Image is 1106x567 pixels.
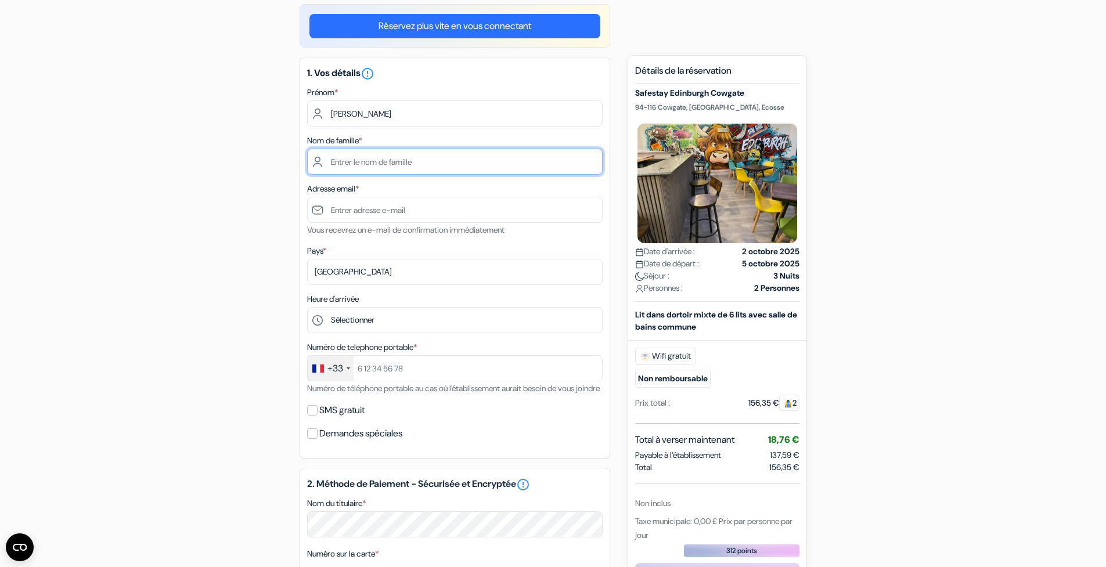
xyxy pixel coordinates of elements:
span: Payable à l’établissement [635,449,721,461]
img: guest.svg [784,399,792,408]
h5: Safestay Edinburgh Cowgate [635,88,799,98]
input: Entrer adresse e-mail [307,197,603,223]
strong: 2 Personnes [754,282,799,294]
h5: 2. Méthode de Paiement - Sécurisée et Encryptée [307,478,603,492]
h5: Détails de la réservation [635,65,799,84]
span: Total à verser maintenant [635,433,734,447]
img: calendar.svg [635,248,644,257]
i: error_outline [361,67,374,81]
img: user_icon.svg [635,284,644,293]
img: calendar.svg [635,260,644,269]
strong: 2 octobre 2025 [742,245,799,258]
a: Réservez plus vite en vous connectant [309,14,600,38]
span: Personnes : [635,282,683,294]
label: Prénom [307,86,338,99]
span: Séjour : [635,270,669,282]
label: Numéro de telephone portable [307,341,417,353]
label: Numéro sur la carte [307,548,379,560]
div: Non inclus [635,497,799,510]
img: free_wifi.svg [640,352,650,361]
span: 312 points [726,546,757,556]
label: Pays [307,245,326,257]
strong: 5 octobre 2025 [742,258,799,270]
input: Entrer le nom de famille [307,149,603,175]
span: Date d'arrivée : [635,245,695,258]
div: 156,35 € [748,397,799,409]
label: Nom du titulaire [307,497,366,510]
a: error_outline [361,67,374,79]
span: 137,59 € [770,450,799,460]
img: moon.svg [635,272,644,281]
label: Adresse email [307,183,359,195]
input: Entrez votre prénom [307,100,603,127]
span: 156,35 € [769,461,799,474]
label: Heure d'arrivée [307,293,359,305]
div: +33 [327,362,343,375]
label: Demandes spéciales [319,425,402,442]
span: 2 [779,395,799,411]
b: Lit dans dortoir mixte de 6 lits avec salle de bains commune [635,309,797,332]
span: Taxe municipale: 0,00 £ Prix par personne par jour [635,516,792,540]
label: Nom de famille [307,135,362,147]
span: 18,76 € [768,434,799,446]
input: 6 12 34 56 78 [307,355,603,381]
button: Ouvrir le widget CMP [6,533,34,561]
small: Numéro de téléphone portable au cas où l'établissement aurait besoin de vous joindre [307,383,600,393]
div: France: +33 [308,356,354,381]
label: SMS gratuit [319,402,365,418]
small: Non remboursable [635,370,711,388]
a: error_outline [516,478,530,492]
span: Date de départ : [635,258,699,270]
h5: 1. Vos détails [307,67,603,81]
span: Wifi gratuit [635,348,696,365]
strong: 3 Nuits [773,270,799,282]
div: Prix total : [635,397,670,409]
small: Vous recevrez un e-mail de confirmation immédiatement [307,225,505,235]
span: Total [635,461,652,474]
p: 94-116 Cowgate, [GEOGRAPHIC_DATA], Ecosse [635,103,799,112]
